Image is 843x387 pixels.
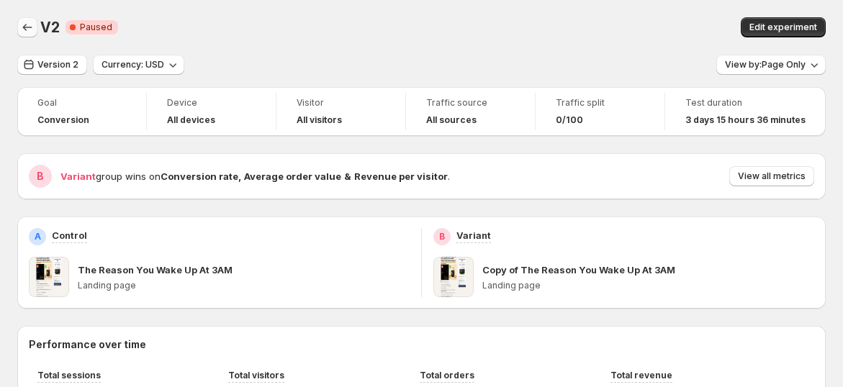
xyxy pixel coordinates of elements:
[37,96,126,127] a: GoalConversion
[556,96,644,127] a: Traffic split0/100
[749,22,817,33] span: Edit experiment
[167,97,256,109] span: Device
[610,370,672,381] span: Total revenue
[426,96,515,127] a: Traffic sourceAll sources
[741,17,826,37] button: Edit experiment
[716,55,826,75] button: View by:Page Only
[29,337,814,352] h2: Performance over time
[161,170,238,182] strong: Conversion rate
[93,55,184,75] button: Currency: USD
[297,97,385,109] span: Visitor
[78,280,410,291] p: Landing page
[685,97,806,109] span: Test duration
[37,59,78,70] span: Version 2
[685,114,806,126] span: 3 days 15 hours 36 minutes
[17,55,87,75] button: Version 2
[17,17,37,37] button: Back
[738,170,806,182] span: View all metrics
[433,257,474,297] img: Copy of The Reason You Wake Up At 3AM
[420,370,474,381] span: Total orders
[29,257,69,297] img: The Reason You Wake Up At 3AM
[685,96,806,127] a: Test duration3 days 15 hours 36 minutes
[167,96,256,127] a: DeviceAll devices
[439,231,445,242] h2: B
[78,263,233,277] p: The Reason You Wake Up At 3AM
[297,114,342,126] h4: All visitors
[297,96,385,127] a: VisitorAll visitors
[167,114,215,126] h4: All devices
[228,370,284,381] span: Total visitors
[37,370,101,381] span: Total sessions
[52,228,87,242] p: Control
[37,97,126,109] span: Goal
[35,231,41,242] h2: A
[725,59,806,70] span: View by: Page Only
[102,59,164,70] span: Currency: USD
[426,114,477,126] h4: All sources
[729,166,814,186] button: View all metrics
[556,97,644,109] span: Traffic split
[482,280,814,291] p: Landing page
[80,22,112,33] span: Paused
[40,19,60,36] span: V2
[344,170,351,182] strong: &
[238,170,241,182] strong: ,
[354,170,448,182] strong: Revenue per visitor
[60,170,450,182] span: group wins on .
[426,97,515,109] span: Traffic source
[60,170,96,182] span: Variant
[556,114,583,126] span: 0/100
[37,169,44,183] h2: B
[456,228,491,242] p: Variant
[37,114,89,126] span: Conversion
[482,263,675,277] p: Copy of The Reason You Wake Up At 3AM
[244,170,341,182] strong: Average order value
